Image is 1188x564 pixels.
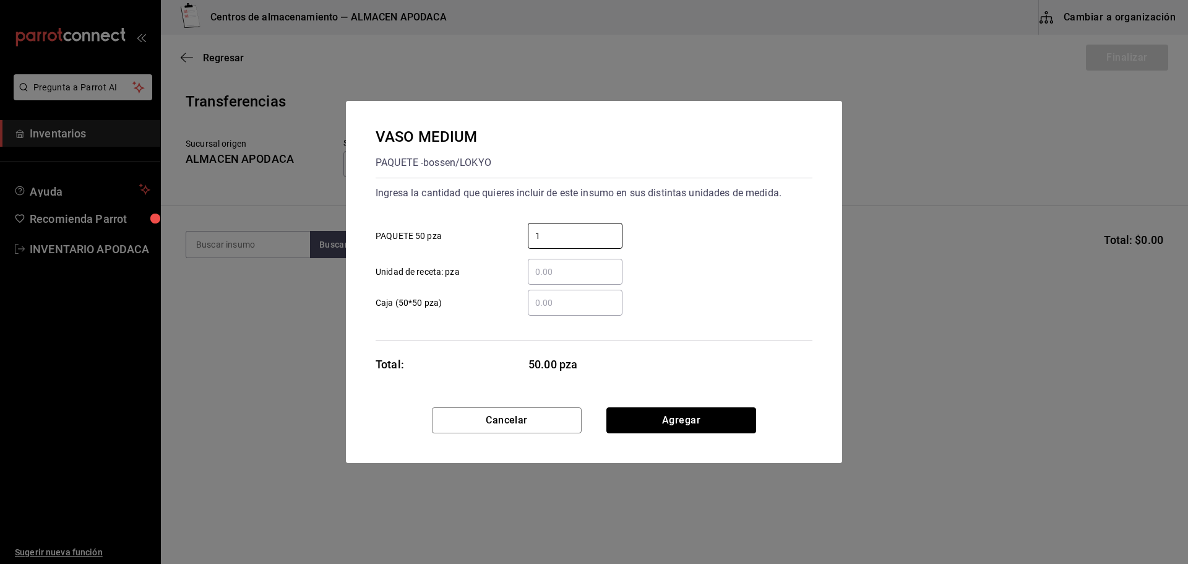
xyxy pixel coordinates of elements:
div: VASO MEDIUM [376,126,491,148]
div: Total: [376,356,404,373]
span: Unidad de receta: pza [376,266,460,279]
span: PAQUETE 50 pza [376,230,442,243]
div: Ingresa la cantidad que quieres incluir de este insumo en sus distintas unidades de medida. [376,183,812,203]
button: Cancelar [432,407,582,433]
button: Agregar [606,407,756,433]
span: 50.00 pza [528,356,623,373]
input: Caja (50*50 pza) [528,295,622,310]
input: Unidad de receta: pza [528,264,622,279]
span: Caja (50*50 pza) [376,297,442,310]
input: PAQUETE 50 pza [528,228,622,243]
div: PAQUETE - bossen/LOKYO [376,153,491,173]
